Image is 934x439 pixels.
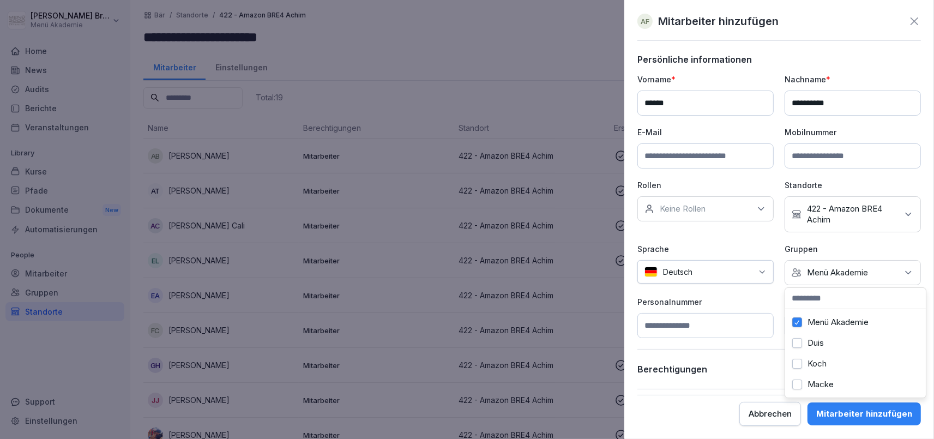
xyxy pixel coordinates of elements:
p: 422 - Amazon BRE4 Achim [807,203,897,225]
p: Persönliche informationen [637,54,921,65]
p: Sprache [637,243,774,255]
p: Vorname [637,74,774,85]
div: Deutsch [637,260,774,284]
img: de.svg [644,267,658,277]
div: Mitarbeiter hinzufügen [816,408,912,420]
p: Berechtigungen [637,364,707,375]
p: Rollen [637,179,774,191]
p: Gruppen [785,243,921,255]
div: AF [637,14,653,29]
p: Standorte [785,179,921,191]
label: Macke [808,380,834,389]
p: E-Mail [637,127,774,138]
button: Mitarbeiter hinzufügen [808,402,921,425]
label: Koch [808,359,827,369]
p: Nachname [785,74,921,85]
label: Menü Akademie [808,317,869,327]
p: Mobilnummer [785,127,921,138]
p: Keine Rollen [660,203,706,214]
p: Menü Akademie [807,267,868,278]
p: Mitarbeiter hinzufügen [658,13,779,29]
div: Abbrechen [749,408,792,420]
button: Abbrechen [739,402,801,426]
p: Personalnummer [637,296,774,308]
label: Duis [808,338,824,348]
